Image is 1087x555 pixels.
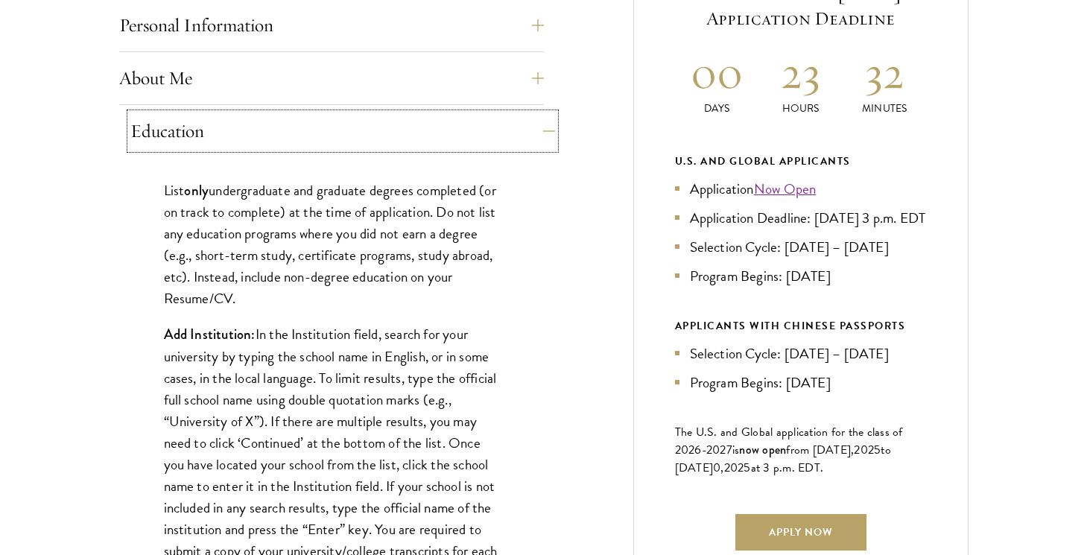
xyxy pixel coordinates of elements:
[732,441,740,459] span: is
[694,441,701,459] span: 6
[754,178,817,200] a: Now Open
[758,45,843,101] h2: 23
[184,180,209,200] strong: only
[854,441,874,459] span: 202
[874,441,881,459] span: 5
[713,459,720,477] span: 0
[164,180,499,309] p: List undergraduate and graduate degrees completed (or on track to complete) at the time of applic...
[675,152,927,171] div: U.S. and Global Applicants
[843,101,927,116] p: Minutes
[119,60,544,96] button: About Me
[843,45,927,101] h2: 32
[758,101,843,116] p: Hours
[735,514,866,550] a: Apply Now
[675,343,927,364] li: Selection Cycle: [DATE] – [DATE]
[130,113,555,149] button: Education
[724,459,744,477] span: 202
[786,441,854,459] span: from [DATE],
[744,459,750,477] span: 5
[675,265,927,287] li: Program Begins: [DATE]
[675,101,759,116] p: Days
[675,45,759,101] h2: 00
[751,459,824,477] span: at 3 p.m. EDT.
[119,7,544,43] button: Personal Information
[675,236,927,258] li: Selection Cycle: [DATE] – [DATE]
[720,459,723,477] span: ,
[675,423,903,459] span: The U.S. and Global application for the class of 202
[675,372,927,393] li: Program Begins: [DATE]
[726,441,732,459] span: 7
[739,441,786,458] span: now open
[164,324,256,344] strong: Add Institution:
[675,317,927,335] div: APPLICANTS WITH CHINESE PASSPORTS
[675,178,927,200] li: Application
[702,441,726,459] span: -202
[675,207,927,229] li: Application Deadline: [DATE] 3 p.m. EDT
[675,441,891,477] span: to [DATE]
